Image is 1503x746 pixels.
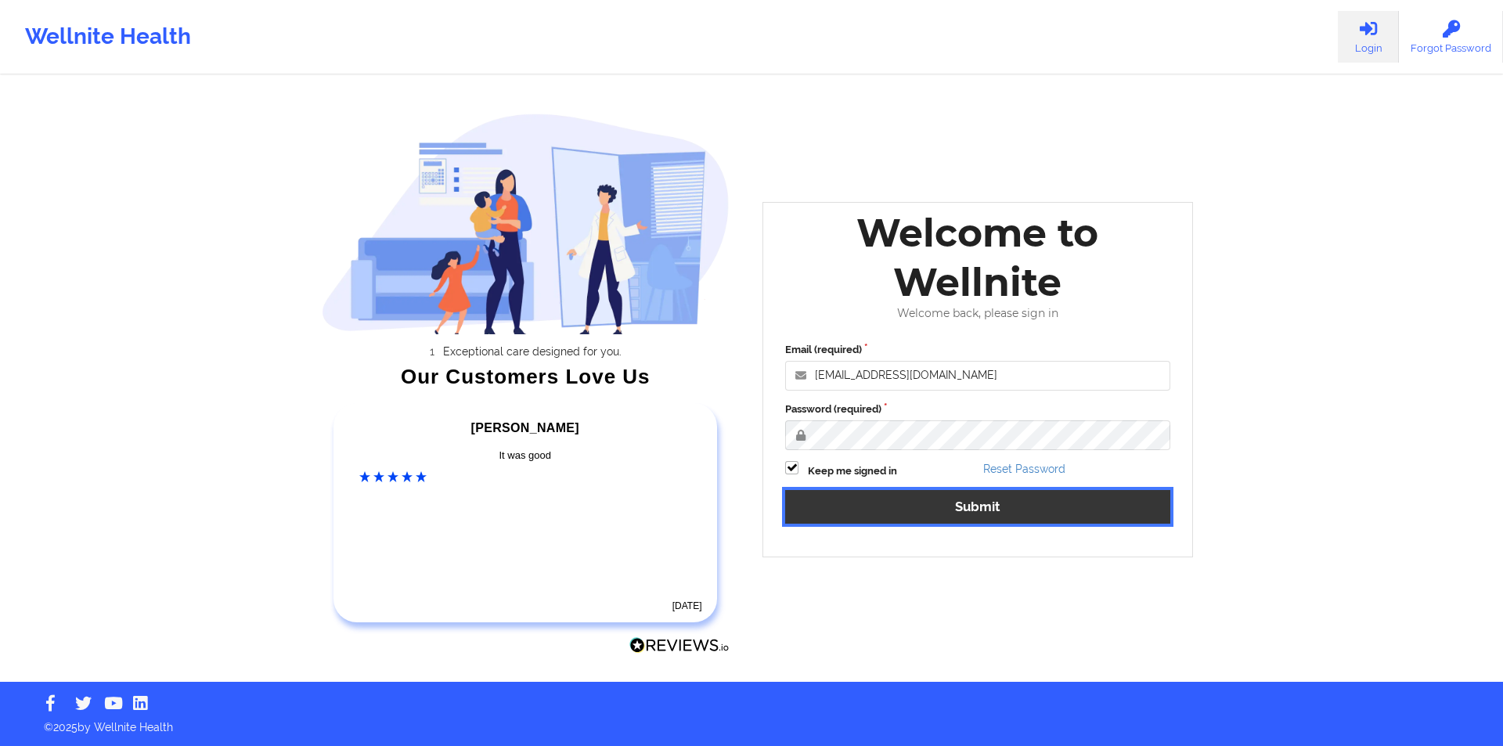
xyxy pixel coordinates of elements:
p: © 2025 by Wellnite Health [33,708,1470,735]
div: Our Customers Love Us [322,369,730,384]
a: Forgot Password [1399,11,1503,63]
time: [DATE] [672,600,702,611]
input: Email address [785,361,1170,391]
img: Reviews.io Logo [629,637,730,654]
img: wellnite-auth-hero_200.c722682e.png [322,113,730,334]
a: Reviews.io Logo [629,637,730,658]
label: Password (required) [785,402,1170,417]
span: [PERSON_NAME] [471,421,579,434]
button: Submit [785,490,1170,524]
label: Email (required) [785,342,1170,358]
div: Welcome to Wellnite [774,208,1181,307]
div: It was good [359,448,691,463]
label: Keep me signed in [808,463,897,479]
li: Exceptional care designed for you. [335,345,730,358]
div: Welcome back, please sign in [774,307,1181,320]
a: Login [1338,11,1399,63]
a: Reset Password [983,463,1065,475]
